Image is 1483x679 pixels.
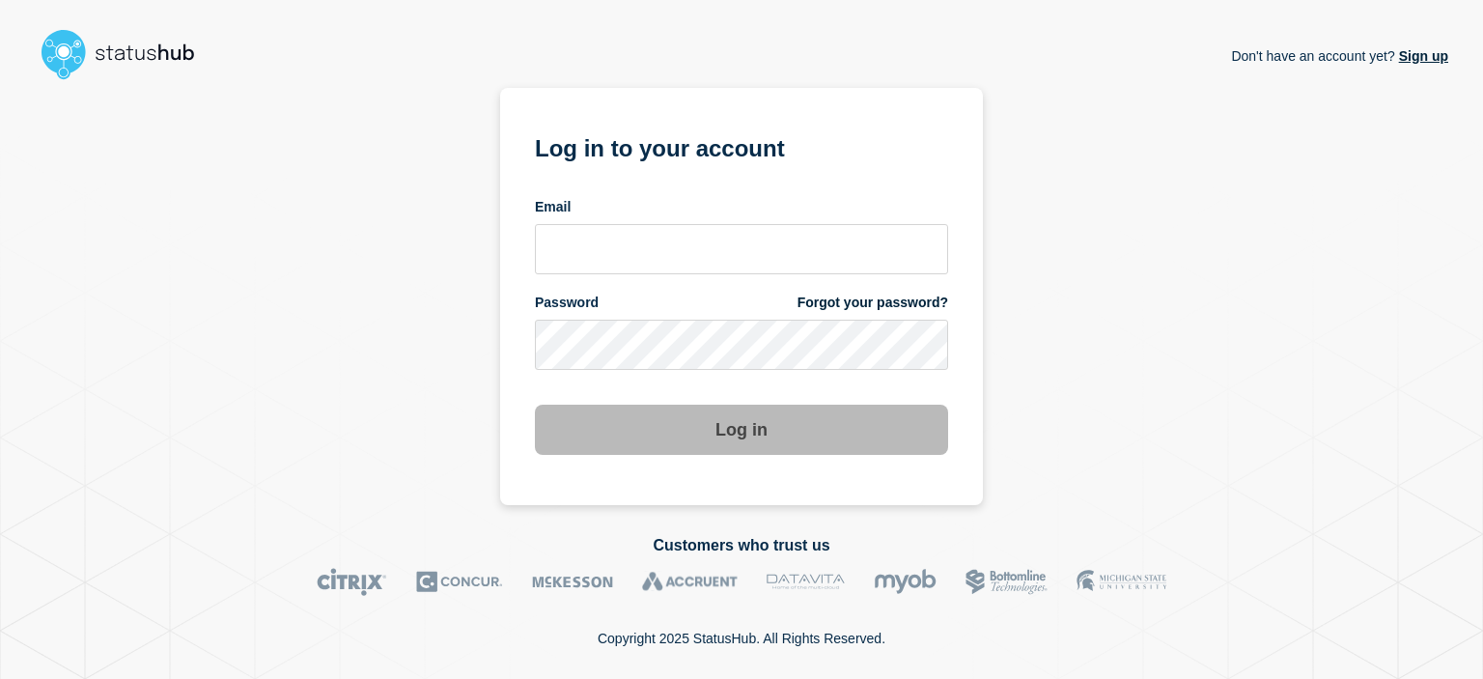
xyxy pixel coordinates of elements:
[416,568,503,596] img: Concur logo
[532,568,613,596] img: McKesson logo
[767,568,845,596] img: DataVita logo
[535,128,948,164] h1: Log in to your account
[874,568,937,596] img: myob logo
[535,294,599,312] span: Password
[1231,33,1448,79] p: Don't have an account yet?
[317,568,387,596] img: Citrix logo
[1395,48,1448,64] a: Sign up
[642,568,738,596] img: Accruent logo
[535,198,571,216] span: Email
[535,224,948,274] input: email input
[535,405,948,455] button: Log in
[1077,568,1166,596] img: MSU logo
[535,320,948,370] input: password input
[35,537,1448,554] h2: Customers who trust us
[797,294,948,312] a: Forgot your password?
[598,631,885,646] p: Copyright 2025 StatusHub. All Rights Reserved.
[965,568,1048,596] img: Bottomline logo
[35,23,218,85] img: StatusHub logo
